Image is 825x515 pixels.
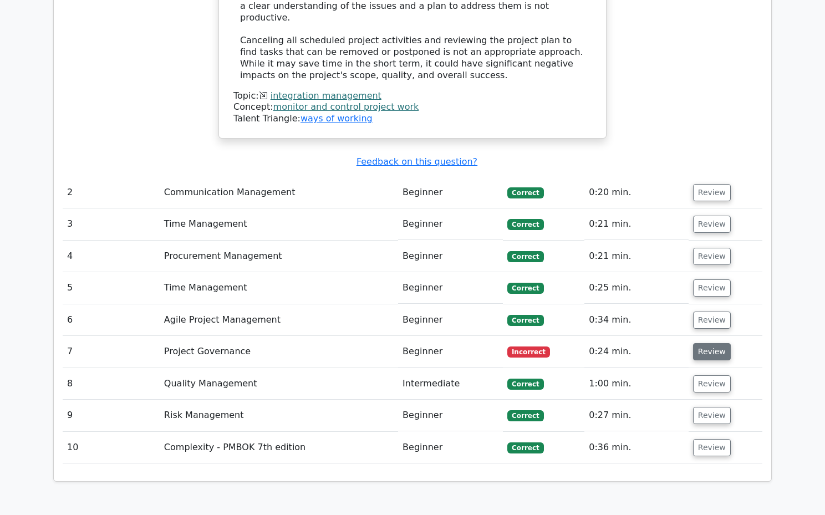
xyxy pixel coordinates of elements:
td: Procurement Management [160,241,398,272]
td: 6 [63,304,160,336]
span: Correct [507,283,543,294]
button: Review [693,312,731,329]
div: Talent Triangle: [233,90,592,125]
td: Communication Management [160,177,398,208]
td: 0:27 min. [584,400,689,431]
td: 0:25 min. [584,272,689,304]
td: 1:00 min. [584,368,689,400]
button: Review [693,216,731,233]
button: Review [693,343,731,360]
a: integration management [271,90,381,101]
td: 4 [63,241,160,272]
td: Beginner [398,336,503,368]
td: Time Management [160,272,398,304]
td: 7 [63,336,160,368]
td: Intermediate [398,368,503,400]
td: Agile Project Management [160,304,398,336]
span: Correct [507,379,543,390]
td: 0:21 min. [584,241,689,272]
td: 0:20 min. [584,177,689,208]
span: Correct [507,187,543,198]
td: Beginner [398,400,503,431]
td: 5 [63,272,160,304]
span: Correct [507,251,543,262]
td: 0:24 min. [584,336,689,368]
td: 9 [63,400,160,431]
div: Concept: [233,101,592,113]
span: Correct [507,410,543,421]
td: 0:21 min. [584,208,689,240]
td: Project Governance [160,336,398,368]
span: Incorrect [507,346,550,358]
a: monitor and control project work [273,101,419,112]
td: 0:36 min. [584,432,689,463]
td: Beginner [398,304,503,336]
td: 10 [63,432,160,463]
td: 8 [63,368,160,400]
td: Beginner [398,208,503,240]
td: Beginner [398,432,503,463]
td: Time Management [160,208,398,240]
td: Complexity - PMBOK 7th edition [160,432,398,463]
div: Topic: [233,90,592,102]
span: Correct [507,219,543,230]
td: Beginner [398,272,503,304]
td: 2 [63,177,160,208]
a: ways of working [301,113,373,124]
td: 0:34 min. [584,304,689,336]
button: Review [693,375,731,392]
td: Risk Management [160,400,398,431]
button: Review [693,184,731,201]
span: Correct [507,315,543,326]
td: 3 [63,208,160,240]
button: Review [693,439,731,456]
a: Feedback on this question? [357,156,477,167]
td: Quality Management [160,368,398,400]
button: Review [693,407,731,424]
td: Beginner [398,177,503,208]
td: Beginner [398,241,503,272]
button: Review [693,279,731,297]
span: Correct [507,442,543,453]
button: Review [693,248,731,265]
